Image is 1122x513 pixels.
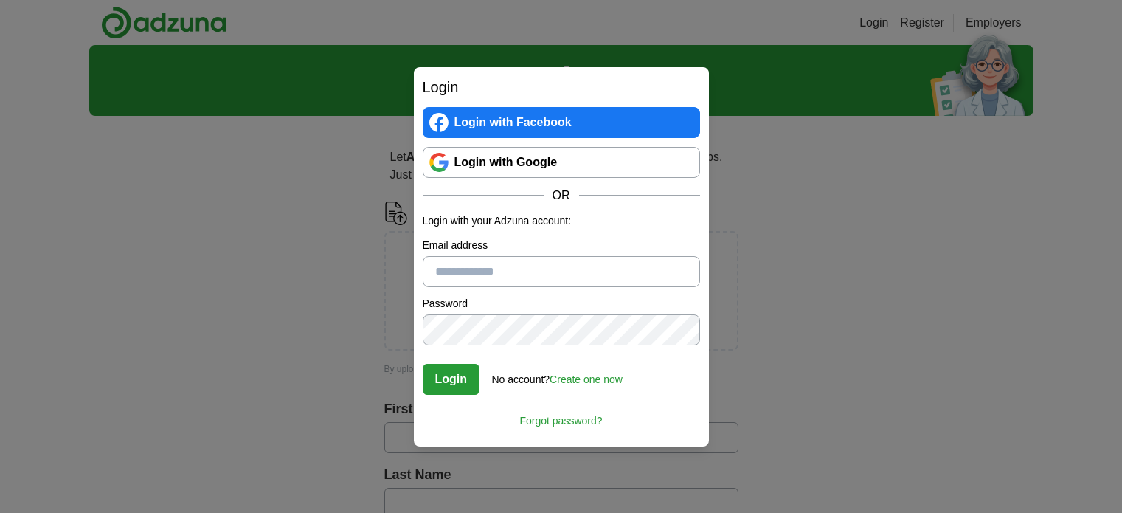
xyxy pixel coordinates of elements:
div: No account? [492,363,623,388]
a: Create one now [550,373,623,385]
label: Email address [423,238,700,253]
p: Login with your Adzuna account: [423,213,700,229]
a: Login with Facebook [423,107,700,138]
span: OR [544,187,579,204]
label: Password [423,296,700,311]
a: Forgot password? [423,404,700,429]
button: Login [423,364,480,395]
h2: Login [423,76,700,98]
a: Login with Google [423,147,700,178]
